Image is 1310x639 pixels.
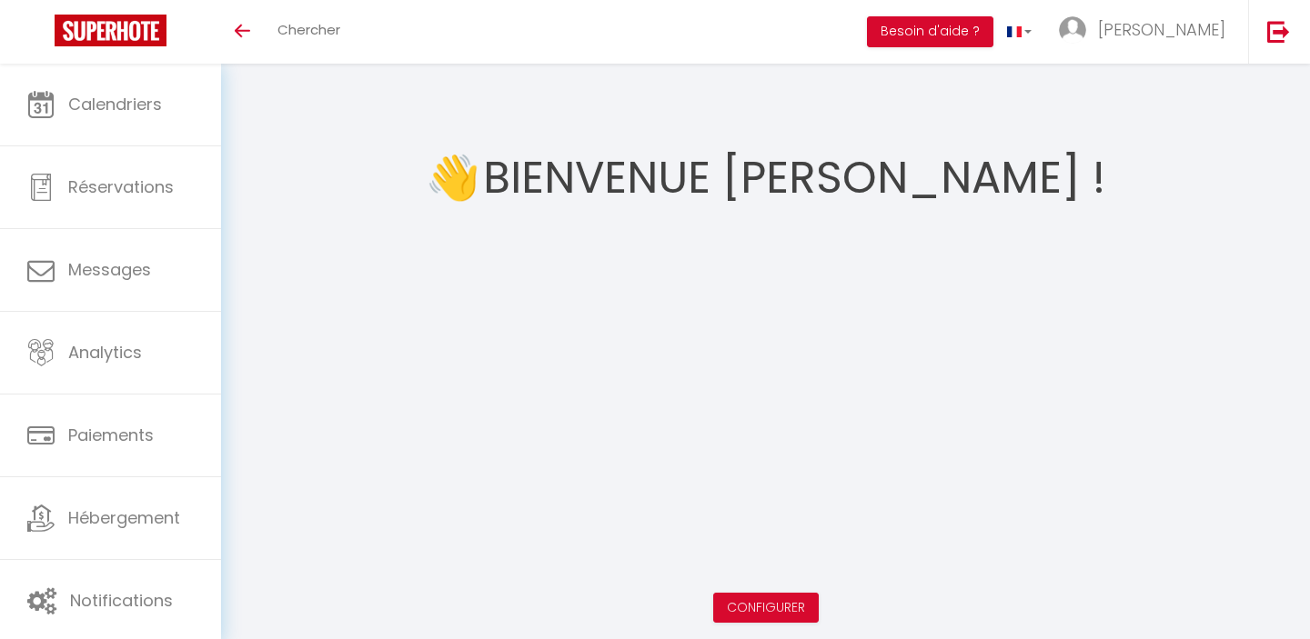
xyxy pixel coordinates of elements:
[727,598,805,616] a: Configurer
[475,233,1057,560] iframe: welcome-outil.mov
[55,15,166,46] img: Super Booking
[68,341,142,364] span: Analytics
[68,258,151,281] span: Messages
[867,16,993,47] button: Besoin d'aide ?
[1267,20,1290,43] img: logout
[68,424,154,446] span: Paiements
[68,93,162,115] span: Calendriers
[70,589,173,612] span: Notifications
[68,506,180,529] span: Hébergement
[68,175,174,198] span: Réservations
[1098,18,1225,41] span: [PERSON_NAME]
[426,144,480,212] span: 👋
[1059,16,1086,44] img: ...
[713,593,819,624] button: Configurer
[277,20,340,39] span: Chercher
[483,124,1105,233] h1: Bienvenue [PERSON_NAME] !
